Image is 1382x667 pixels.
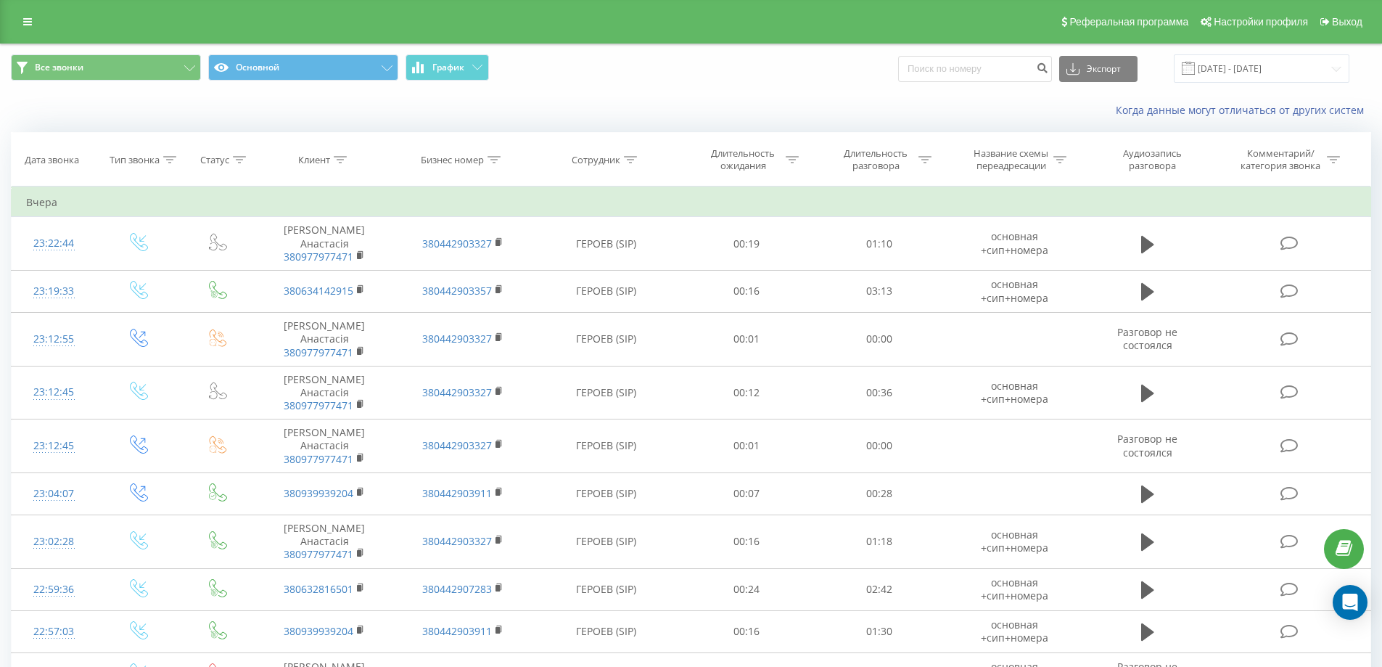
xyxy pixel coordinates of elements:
a: 380632816501 [284,582,353,596]
td: 00:24 [680,568,813,610]
div: Дата звонка [25,154,79,166]
div: 23:12:45 [26,432,82,460]
button: Экспорт [1059,56,1138,82]
button: Все звонки [11,54,201,81]
td: основная +сип+номера [945,217,1083,271]
div: Клиент [298,154,330,166]
td: основная +сип+номера [945,610,1083,652]
span: Настройки профиля [1214,16,1308,28]
td: 00:12 [680,366,813,420]
a: 380442903327 [422,385,492,399]
td: 00:00 [813,313,946,367]
div: Длительность разговора [837,147,915,172]
a: 380634142915 [284,284,353,298]
td: 00:00 [813,420,946,473]
td: Вчера [12,188,1371,217]
a: 380442903357 [422,284,492,298]
td: 03:13 [813,270,946,312]
a: 380977977471 [284,250,353,263]
span: Выход [1332,16,1362,28]
div: 23:02:28 [26,528,82,556]
div: 22:57:03 [26,618,82,646]
td: основная +сип+номера [945,515,1083,569]
a: 380939939204 [284,624,353,638]
a: 380977977471 [284,547,353,561]
td: [PERSON_NAME] Анастасія [255,217,393,271]
div: 23:04:07 [26,480,82,508]
div: Аудиозапись разговора [1105,147,1199,172]
div: Комментарий/категория звонка [1238,147,1323,172]
td: [PERSON_NAME] Анастасія [255,515,393,569]
span: Все звонки [35,62,83,73]
a: 380442903911 [422,624,492,638]
div: 23:12:55 [26,325,82,353]
div: 23:22:44 [26,229,82,258]
td: [PERSON_NAME] Анастасія [255,366,393,420]
td: ГЕРОЕВ (SIP) [532,366,680,420]
td: 00:16 [680,270,813,312]
td: [PERSON_NAME] Анастасія [255,313,393,367]
td: 00:19 [680,217,813,271]
a: 380977977471 [284,345,353,359]
button: Основной [208,54,398,81]
button: График [406,54,489,81]
td: ГЕРОЕВ (SIP) [532,313,680,367]
td: основная +сип+номера [945,366,1083,420]
div: 22:59:36 [26,576,82,604]
a: Когда данные могут отличаться от других систем [1116,103,1371,117]
a: 380442903327 [422,332,492,345]
td: основная +сип+номера [945,270,1083,312]
div: Сотрудник [572,154,620,166]
td: 00:01 [680,420,813,473]
a: 380442903327 [422,237,492,250]
td: 00:07 [680,472,813,515]
div: 23:12:45 [26,378,82,406]
td: 00:36 [813,366,946,420]
td: [PERSON_NAME] Анастасія [255,420,393,473]
a: 380442907283 [422,582,492,596]
div: Длительность ожидания [704,147,782,172]
div: 23:19:33 [26,277,82,306]
span: График [432,62,464,73]
td: ГЕРОЕВ (SIP) [532,515,680,569]
td: 00:16 [680,610,813,652]
a: 380977977471 [284,452,353,466]
input: Поиск по номеру [898,56,1052,82]
span: Разговор не состоялся [1117,325,1177,352]
div: Тип звонка [110,154,160,166]
td: 02:42 [813,568,946,610]
td: ГЕРОЕВ (SIP) [532,420,680,473]
div: Название схемы переадресации [972,147,1050,172]
td: 01:10 [813,217,946,271]
td: 00:01 [680,313,813,367]
td: ГЕРОЕВ (SIP) [532,568,680,610]
div: Бизнес номер [421,154,484,166]
td: ГЕРОЕВ (SIP) [532,217,680,271]
td: основная +сип+номера [945,568,1083,610]
a: 380442903327 [422,534,492,548]
a: 380939939204 [284,486,353,500]
a: 380442903911 [422,486,492,500]
a: 380442903327 [422,438,492,452]
td: 00:16 [680,515,813,569]
span: Разговор не состоялся [1117,432,1177,459]
span: Реферальная программа [1069,16,1188,28]
td: ГЕРОЕВ (SIP) [532,610,680,652]
div: Open Intercom Messenger [1333,585,1367,620]
td: ГЕРОЕВ (SIP) [532,270,680,312]
a: 380977977471 [284,398,353,412]
td: ГЕРОЕВ (SIP) [532,472,680,515]
div: Статус [200,154,229,166]
td: 01:30 [813,610,946,652]
td: 01:18 [813,515,946,569]
td: 00:28 [813,472,946,515]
